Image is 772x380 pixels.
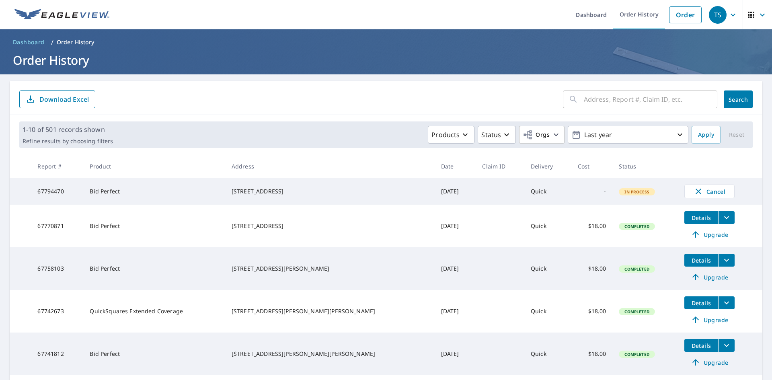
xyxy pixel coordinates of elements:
[83,178,225,205] td: Bid Perfect
[689,272,730,282] span: Upgrade
[709,6,727,24] div: TS
[83,333,225,375] td: Bid Perfect
[10,36,762,49] nav: breadcrumb
[83,290,225,333] td: QuickSquares Extended Coverage
[689,257,713,264] span: Details
[31,178,83,205] td: 67794470
[31,290,83,333] td: 67742673
[571,333,613,375] td: $18.00
[689,230,730,239] span: Upgrade
[571,154,613,178] th: Cost
[435,290,476,333] td: [DATE]
[612,154,678,178] th: Status
[689,214,713,222] span: Details
[693,187,726,196] span: Cancel
[476,154,524,178] th: Claim ID
[684,228,735,241] a: Upgrade
[57,38,94,46] p: Order History
[684,185,735,198] button: Cancel
[232,222,428,230] div: [STREET_ADDRESS]
[232,350,428,358] div: [STREET_ADDRESS][PERSON_NAME][PERSON_NAME]
[718,211,735,224] button: filesDropdownBtn-67770871
[571,247,613,290] td: $18.00
[669,6,702,23] a: Order
[684,313,735,326] a: Upgrade
[684,356,735,369] a: Upgrade
[568,126,688,144] button: Last year
[519,126,565,144] button: Orgs
[435,154,476,178] th: Date
[584,88,717,111] input: Address, Report #, Claim ID, etc.
[684,271,735,283] a: Upgrade
[523,130,550,140] span: Orgs
[19,90,95,108] button: Download Excel
[435,178,476,205] td: [DATE]
[31,247,83,290] td: 67758103
[684,339,718,352] button: detailsBtn-67741812
[10,36,48,49] a: Dashboard
[232,307,428,315] div: [STREET_ADDRESS][PERSON_NAME][PERSON_NAME]
[83,154,225,178] th: Product
[31,205,83,247] td: 67770871
[524,290,571,333] td: Quick
[14,9,109,21] img: EV Logo
[39,95,89,104] p: Download Excel
[524,333,571,375] td: Quick
[692,126,721,144] button: Apply
[698,130,714,140] span: Apply
[689,342,713,349] span: Details
[718,254,735,267] button: filesDropdownBtn-67758103
[524,247,571,290] td: Quick
[620,224,654,229] span: Completed
[435,333,476,375] td: [DATE]
[83,205,225,247] td: Bid Perfect
[571,290,613,333] td: $18.00
[684,254,718,267] button: detailsBtn-67758103
[689,357,730,367] span: Upgrade
[571,205,613,247] td: $18.00
[524,154,571,178] th: Delivery
[620,189,654,195] span: In Process
[524,178,571,205] td: Quick
[10,52,762,68] h1: Order History
[51,37,53,47] li: /
[232,187,428,195] div: [STREET_ADDRESS]
[724,90,753,108] button: Search
[478,126,516,144] button: Status
[684,211,718,224] button: detailsBtn-67770871
[428,126,474,144] button: Products
[232,265,428,273] div: [STREET_ADDRESS][PERSON_NAME]
[23,138,113,145] p: Refine results by choosing filters
[435,247,476,290] td: [DATE]
[83,247,225,290] td: Bid Perfect
[31,333,83,375] td: 67741812
[620,266,654,272] span: Completed
[524,205,571,247] td: Quick
[571,178,613,205] td: -
[481,130,501,140] p: Status
[23,125,113,134] p: 1-10 of 501 records shown
[684,296,718,309] button: detailsBtn-67742673
[431,130,460,140] p: Products
[718,296,735,309] button: filesDropdownBtn-67742673
[689,315,730,325] span: Upgrade
[730,96,746,103] span: Search
[225,154,435,178] th: Address
[13,38,45,46] span: Dashboard
[31,154,83,178] th: Report #
[718,339,735,352] button: filesDropdownBtn-67741812
[581,128,675,142] p: Last year
[620,309,654,314] span: Completed
[689,299,713,307] span: Details
[620,351,654,357] span: Completed
[435,205,476,247] td: [DATE]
